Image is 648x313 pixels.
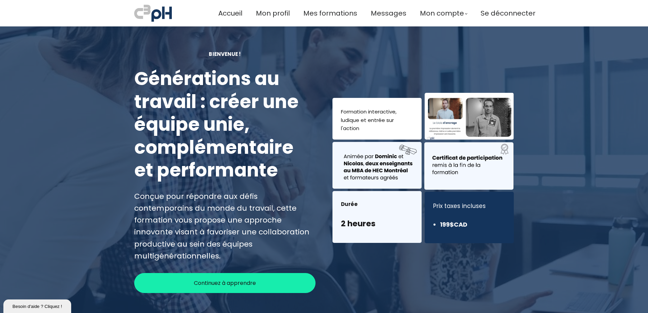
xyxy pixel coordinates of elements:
[341,201,358,208] font: Durée
[3,298,73,313] iframe: chat widget
[256,8,290,19] a: Mon profil
[209,50,241,58] font: Bienvenue !
[440,220,467,229] font: 199$CAD
[194,279,256,287] span: Continuez à apprendre
[303,8,357,19] a: Mes formations
[341,108,397,132] font: Formation interactive, ludique et entrée sur l'action
[341,218,376,229] font: 2 heures
[134,66,299,183] font: Générations au travail : créer une équipe unie, complémentaire et performante
[218,8,242,19] a: Accueil
[134,3,172,23] img: a70bc7685e0efc0bd0b04b3506828469.jpeg
[371,8,406,19] a: Messages
[433,202,486,210] font: Prix ​​taxes incluses
[420,8,464,19] span: Mon compte
[134,191,309,261] font: Conçue pour répondre aux défis contemporains du monde du travail, cette formation vous propose un...
[481,8,535,19] a: Se déconnecter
